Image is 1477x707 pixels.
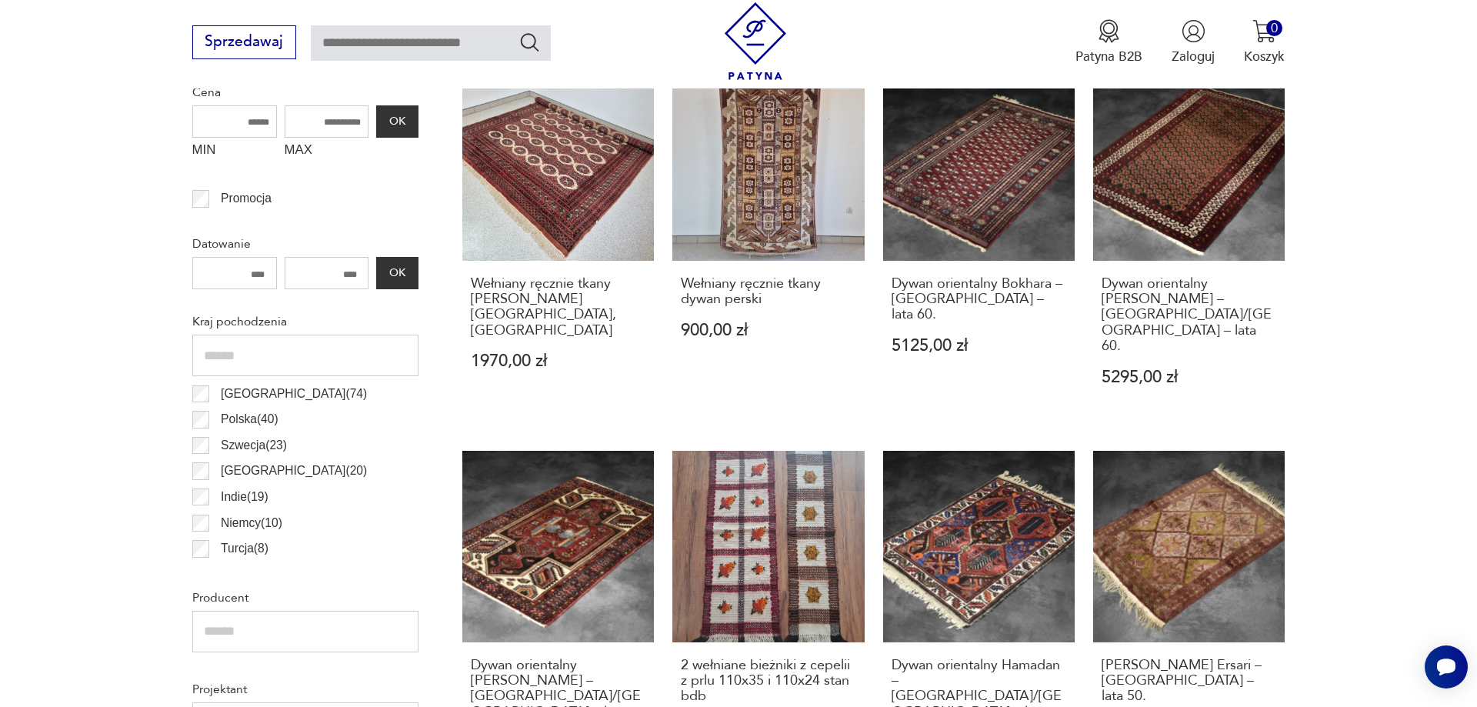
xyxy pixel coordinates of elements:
[221,487,268,507] p: Indie ( 19 )
[192,234,418,254] p: Datowanie
[192,312,418,332] p: Kraj pochodzenia
[192,37,296,49] a: Sprzedawaj
[376,257,418,289] button: OK
[1252,19,1276,43] img: Ikona koszyka
[1172,48,1215,65] p: Zaloguj
[221,409,278,429] p: Polska ( 40 )
[1102,658,1277,705] h3: [PERSON_NAME] Ersari – [GEOGRAPHIC_DATA] – lata 50.
[192,588,418,608] p: Producent
[681,276,856,308] h3: Wełniany ręcznie tkany dywan perski
[192,679,418,699] p: Projektant
[221,461,367,481] p: [GEOGRAPHIC_DATA] ( 20 )
[672,69,864,422] a: Wełniany ręcznie tkany dywan perskiWełniany ręcznie tkany dywan perski900,00 zł
[1172,19,1215,65] button: Zaloguj
[1182,19,1205,43] img: Ikonka użytkownika
[192,82,418,102] p: Cena
[1093,69,1285,422] a: Dywan orientalny Mir - Saruk – Persja/Iran – lata 60.Dywan orientalny [PERSON_NAME] – [GEOGRAPHIC...
[1425,645,1468,689] iframe: Smartsupp widget button
[1075,48,1142,65] p: Patyna B2B
[471,353,646,369] p: 1970,00 zł
[681,658,856,705] h3: 2 wełniane bieżniki z cepelii z prlu 110x35 i 110x24 stan bdb
[221,188,272,208] p: Promocja
[221,513,282,533] p: Niemcy ( 10 )
[221,384,367,404] p: [GEOGRAPHIC_DATA] ( 74 )
[1102,369,1277,385] p: 5295,00 zł
[892,276,1067,323] h3: Dywan orientalny Bokhara – [GEOGRAPHIC_DATA] – lata 60.
[462,69,654,422] a: Wełniany ręcznie tkany dywan Buchara, PakistanWełniany ręcznie tkany [PERSON_NAME][GEOGRAPHIC_DAT...
[376,105,418,138] button: OK
[1075,19,1142,65] button: Patyna B2B
[192,138,277,167] label: MIN
[1244,19,1285,65] button: 0Koszyk
[681,322,856,338] p: 900,00 zł
[1097,19,1121,43] img: Ikona medalu
[717,2,795,80] img: Patyna - sklep z meblami i dekoracjami vintage
[221,539,268,559] p: Turcja ( 8 )
[471,276,646,339] h3: Wełniany ręcznie tkany [PERSON_NAME][GEOGRAPHIC_DATA], [GEOGRAPHIC_DATA]
[1244,48,1285,65] p: Koszyk
[221,435,287,455] p: Szwecja ( 23 )
[883,69,1075,422] a: Dywan orientalny Bokhara – Pakistan – lata 60.Dywan orientalny Bokhara – [GEOGRAPHIC_DATA] – lata...
[892,338,1067,354] p: 5125,00 zł
[192,25,296,59] button: Sprzedawaj
[518,31,541,53] button: Szukaj
[1266,20,1282,36] div: 0
[285,138,369,167] label: MAX
[1102,276,1277,355] h3: Dywan orientalny [PERSON_NAME] – [GEOGRAPHIC_DATA]/[GEOGRAPHIC_DATA] – lata 60.
[221,565,360,585] p: [GEOGRAPHIC_DATA] ( 7 )
[1075,19,1142,65] a: Ikona medaluPatyna B2B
